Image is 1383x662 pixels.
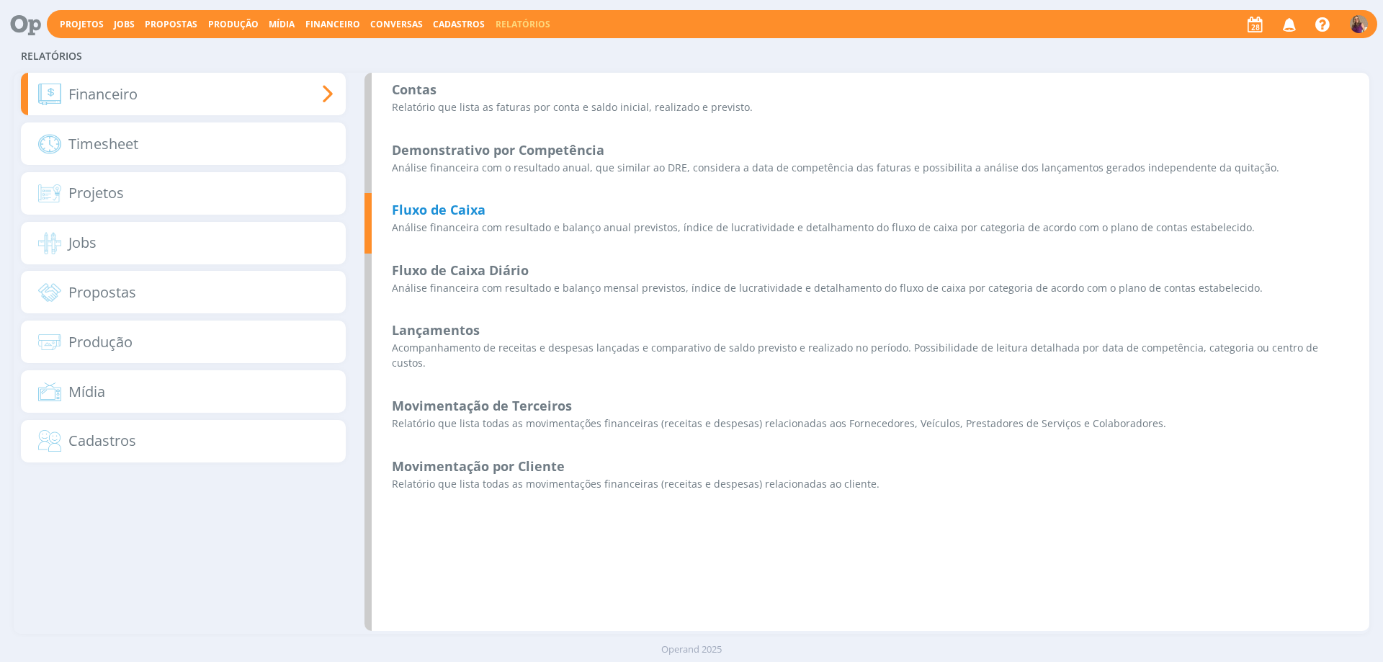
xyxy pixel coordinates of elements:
[392,476,1349,491] p: Relatório que lista todas as movimentações financeiras (receitas e despesas) relacionadas ao clie...
[68,182,124,204] span: Projetos
[38,184,61,203] img: relat-project.png
[392,416,1349,431] p: Relatório que lista todas as movimentações financeiras (receitas e despesas) relacionadas aos For...
[21,50,82,63] span: Relatórios
[68,381,105,403] span: Mídia
[38,133,61,156] img: relat-timesheet.png
[496,18,550,30] a: Relatórios
[140,19,202,30] button: Propostas
[38,430,61,452] img: relat-people.png
[1350,15,1368,33] img: A
[1349,12,1369,37] button: A
[38,281,61,304] img: relat-deals.png
[204,19,263,30] button: Produção
[364,254,1369,314] a: Fluxo de Caixa DiárioAnálise financeira com resultado e balanço mensal previstos, índice de lucra...
[364,193,1369,254] a: Fluxo de CaixaAnálise financeira com resultado e balanço anual previstos, índice de lucratividade...
[68,84,138,105] span: Financeiro
[392,280,1349,295] p: Análise financeira com resultado e balanço mensal previstos, índice de lucratividade e detalhamen...
[392,220,1349,235] p: Análise financeira com resultado e balanço anual previstos, índice de lucratividade e detalhament...
[364,389,1369,449] a: Movimentação de TerceirosRelatório que lista todas as movimentações financeiras (receitas e despe...
[68,133,138,155] span: Timesheet
[392,160,1349,175] p: Análise financeira com o resultado anual, que similar ao DRE, considera a data de competência das...
[392,261,529,279] b: Fluxo de Caixa Diário
[38,380,61,403] img: relat-media.png
[370,18,423,30] a: Conversas
[392,81,437,98] b: Contas
[429,19,489,30] button: Cadastros
[392,340,1349,370] p: Acompanhamento de receitas e despesas lançadas e comparativo de saldo previsto e realizado no per...
[392,321,480,339] b: Lançamentos
[38,334,61,351] img: relat-production.png
[145,18,197,30] a: Propostas
[364,449,1369,510] a: Movimentação por ClienteRelatório que lista todas as movimentações financeiras (receitas e despes...
[55,19,108,30] button: Projetos
[433,18,485,30] span: Cadastros
[38,232,61,254] img: relat-jobs.png
[114,18,135,30] a: Jobs
[269,18,295,30] a: Mídia
[68,430,136,452] span: Cadastros
[364,73,1369,133] a: ContasRelatório que lista as faturas por conta e saldo inicial, realizado e previsto.
[38,83,61,106] img: relat-financial.png
[68,331,133,353] span: Produção
[364,133,1369,194] a: Demonstrativo por CompetênciaAnálise financeira com o resultado anual, que similar ao DRE, consid...
[392,457,565,475] b: Movimentação por Cliente
[301,19,364,30] button: Financeiro
[305,18,360,30] span: Financeiro
[109,19,139,30] button: Jobs
[392,99,1349,115] p: Relatório que lista as faturas por conta e saldo inicial, realizado e previsto.
[392,141,604,158] b: Demonstrativo por Competência
[60,18,104,30] a: Projetos
[491,19,555,30] button: Relatórios
[364,314,1369,390] a: LançamentosAcompanhamento de receitas e despesas lançadas e comparativo de saldo previsto e reali...
[392,397,572,414] b: Movimentação de Terceiros
[392,201,485,218] b: Fluxo de Caixa
[366,19,427,30] button: Conversas
[264,19,299,30] button: Mídia
[208,18,259,30] a: Produção
[68,282,136,303] span: Propostas
[68,232,97,254] span: Jobs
